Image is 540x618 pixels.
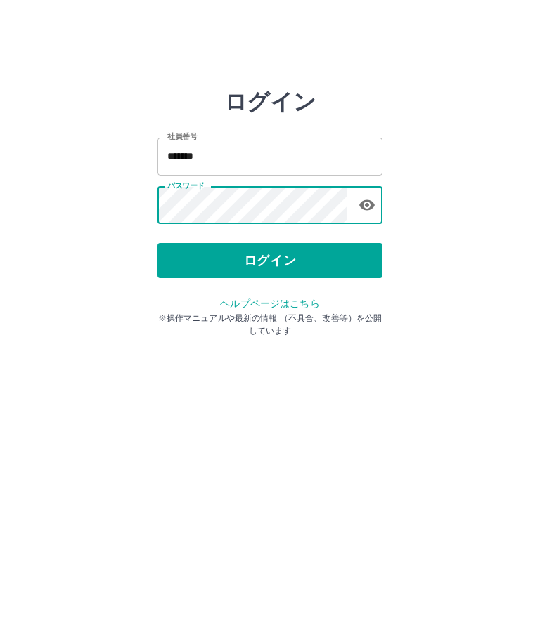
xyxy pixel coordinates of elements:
[224,88,316,115] h2: ログイン
[167,131,197,142] label: 社員番号
[157,243,382,278] button: ログイン
[220,298,319,309] a: ヘルプページはこちら
[157,312,382,337] p: ※操作マニュアルや最新の情報 （不具合、改善等）を公開しています
[167,180,205,191] label: パスワード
